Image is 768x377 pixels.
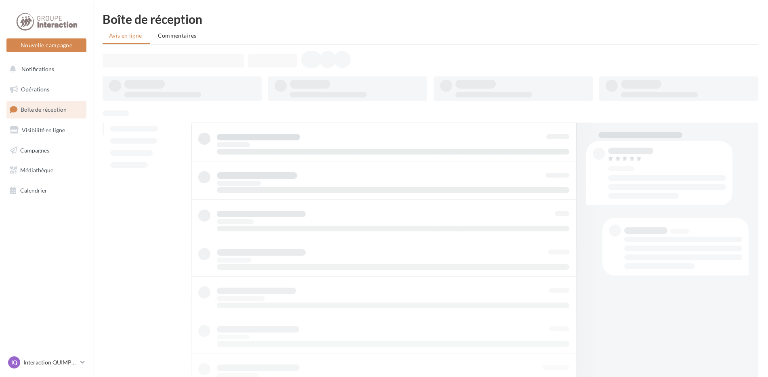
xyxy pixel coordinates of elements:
[21,86,49,93] span: Opérations
[20,187,47,194] span: Calendrier
[6,38,86,52] button: Nouvelle campagne
[22,127,65,133] span: Visibilité en ligne
[5,101,88,118] a: Boîte de réception
[20,146,49,153] span: Campagnes
[21,66,54,72] span: Notifications
[5,61,85,78] button: Notifications
[158,32,197,39] span: Commentaires
[5,122,88,139] a: Visibilité en ligne
[21,106,67,113] span: Boîte de réception
[5,182,88,199] a: Calendrier
[103,13,758,25] div: Boîte de réception
[5,81,88,98] a: Opérations
[23,358,77,366] p: Interaction QUIMPER
[20,167,53,174] span: Médiathèque
[6,355,86,370] a: IQ Interaction QUIMPER
[5,142,88,159] a: Campagnes
[5,162,88,179] a: Médiathèque
[11,358,17,366] span: IQ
